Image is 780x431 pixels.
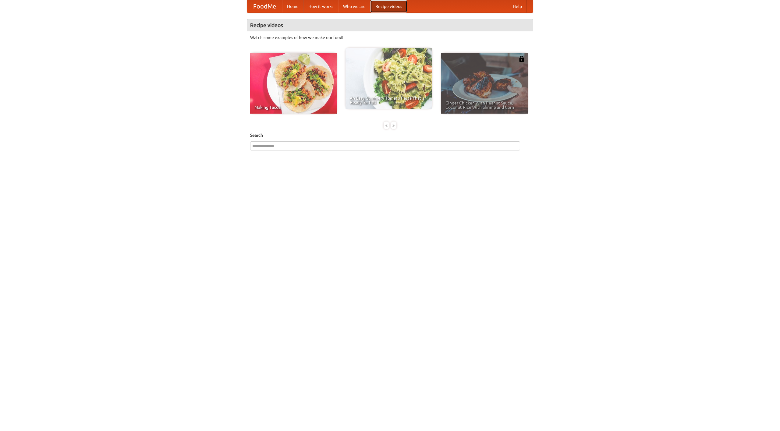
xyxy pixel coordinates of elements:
img: 483408.png [519,56,525,62]
h5: Search [250,132,530,138]
a: Recipe videos [370,0,407,12]
span: Making Tacos [254,105,332,109]
a: How it works [303,0,338,12]
a: FoodMe [247,0,282,12]
a: An Easy, Summery Tomato Pasta That's Ready for Fall [346,48,432,109]
a: Home [282,0,303,12]
a: Who we are [338,0,370,12]
div: » [391,122,396,129]
a: Help [508,0,527,12]
p: Watch some examples of how we make our food! [250,34,530,41]
a: Making Tacos [250,53,337,114]
div: « [384,122,389,129]
span: An Easy, Summery Tomato Pasta That's Ready for Fall [350,96,428,104]
h4: Recipe videos [247,19,533,31]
